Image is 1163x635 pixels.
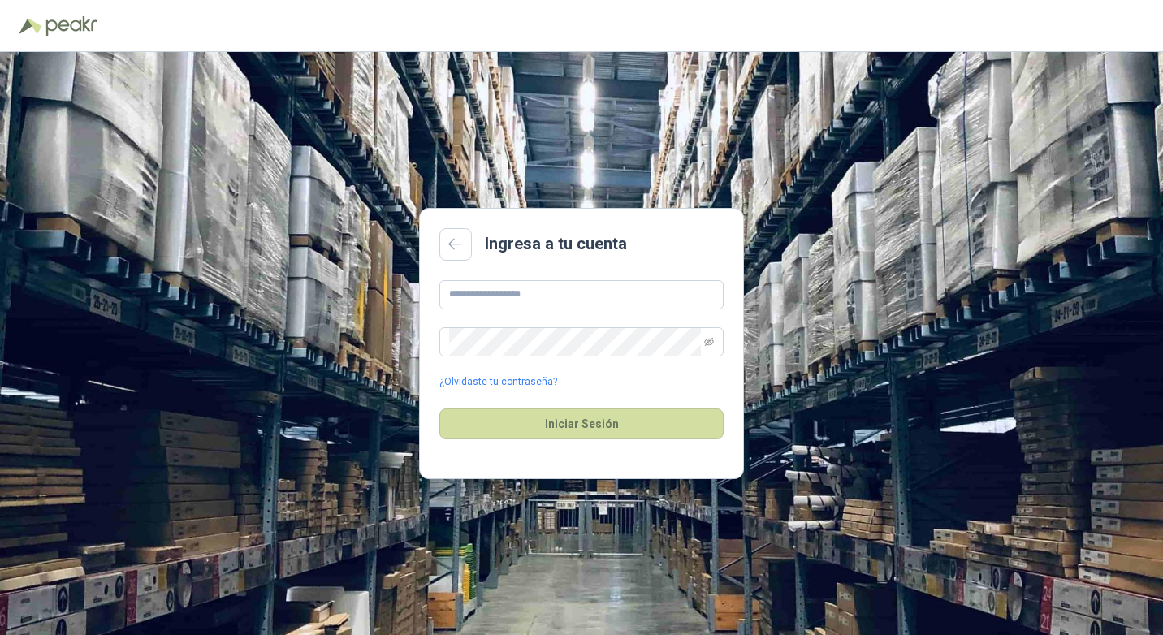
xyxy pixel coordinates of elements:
[485,231,627,257] h2: Ingresa a tu cuenta
[704,337,714,347] span: eye-invisible
[45,16,97,36] img: Peakr
[19,18,42,34] img: Logo
[439,408,724,439] button: Iniciar Sesión
[439,374,557,390] a: ¿Olvidaste tu contraseña?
